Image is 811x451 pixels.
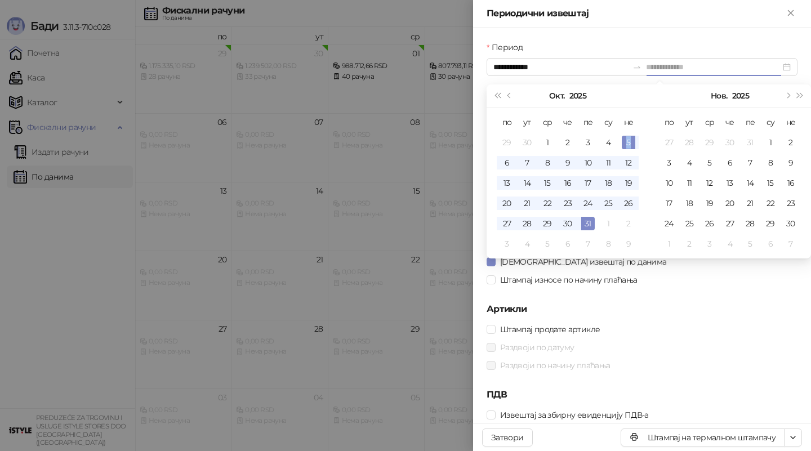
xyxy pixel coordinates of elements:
td: 2025-10-18 [598,173,618,193]
div: 13 [500,176,514,190]
div: 8 [764,156,777,169]
span: Штампај продате артикле [496,323,604,336]
div: 7 [784,237,797,251]
div: 8 [601,237,615,251]
button: Изабери месец [549,84,564,107]
td: 2025-11-30 [781,213,801,234]
td: 2025-10-12 [618,153,639,173]
div: 1 [662,237,676,251]
th: ут [517,112,537,132]
td: 2025-10-30 [558,213,578,234]
div: 26 [703,217,716,230]
div: 2 [561,136,574,149]
td: 2025-11-21 [740,193,760,213]
th: су [598,112,618,132]
td: 2025-10-10 [578,153,598,173]
td: 2025-11-26 [699,213,720,234]
td: 2025-11-03 [497,234,517,254]
td: 2025-11-02 [618,213,639,234]
div: 12 [622,156,635,169]
div: 29 [541,217,554,230]
td: 2025-11-20 [720,193,740,213]
div: 14 [520,176,534,190]
span: [DEMOGRAPHIC_DATA] извештај по данима [496,256,671,268]
div: 10 [581,156,595,169]
button: Close [784,7,797,20]
td: 2025-12-05 [740,234,760,254]
td: 2025-10-23 [558,193,578,213]
td: 2025-11-08 [760,153,781,173]
th: че [558,112,578,132]
td: 2025-12-06 [760,234,781,254]
td: 2025-11-09 [781,153,801,173]
th: по [659,112,679,132]
td: 2025-10-17 [578,173,598,193]
td: 2025-11-27 [720,213,740,234]
td: 2025-12-01 [659,234,679,254]
div: 17 [662,197,676,210]
div: 12 [703,176,716,190]
th: су [760,112,781,132]
div: 4 [723,237,737,251]
td: 2025-10-19 [618,173,639,193]
button: Штампај на термалном штампачу [621,428,785,446]
td: 2025-10-26 [618,193,639,213]
td: 2025-10-13 [497,173,517,193]
div: 23 [784,197,797,210]
div: 8 [541,156,554,169]
div: Периодични извештај [487,7,784,20]
td: 2025-11-13 [720,173,740,193]
div: 14 [743,176,757,190]
td: 2025-11-11 [679,173,699,193]
div: 11 [601,156,615,169]
div: 6 [500,156,514,169]
td: 2025-10-27 [659,132,679,153]
td: 2025-10-16 [558,173,578,193]
div: 30 [561,217,574,230]
div: 31 [581,217,595,230]
div: 16 [784,176,797,190]
div: 2 [784,136,797,149]
td: 2025-09-29 [497,132,517,153]
div: 18 [601,176,615,190]
div: 9 [784,156,797,169]
td: 2025-10-09 [558,153,578,173]
td: 2025-11-08 [598,234,618,254]
td: 2025-11-05 [537,234,558,254]
div: 4 [520,237,534,251]
div: 28 [683,136,696,149]
td: 2025-10-20 [497,193,517,213]
div: 20 [723,197,737,210]
td: 2025-11-02 [781,132,801,153]
td: 2025-10-30 [720,132,740,153]
div: 21 [743,197,757,210]
td: 2025-11-06 [558,234,578,254]
td: 2025-10-28 [517,213,537,234]
td: 2025-11-07 [578,234,598,254]
div: 15 [764,176,777,190]
td: 2025-10-24 [578,193,598,213]
div: 30 [520,136,534,149]
div: 15 [541,176,554,190]
div: 1 [764,136,777,149]
td: 2025-10-29 [537,213,558,234]
td: 2025-09-30 [517,132,537,153]
td: 2025-11-23 [781,193,801,213]
span: Штампај износе по начину плаћања [496,274,642,286]
td: 2025-11-15 [760,173,781,193]
div: 29 [500,136,514,149]
div: 13 [723,176,737,190]
div: 1 [541,136,554,149]
td: 2025-11-19 [699,193,720,213]
div: 17 [581,176,595,190]
div: 25 [601,197,615,210]
td: 2025-10-29 [699,132,720,153]
td: 2025-10-01 [537,132,558,153]
div: 6 [561,237,574,251]
div: 16 [561,176,574,190]
td: 2025-10-15 [537,173,558,193]
td: 2025-10-07 [517,153,537,173]
div: 4 [683,156,696,169]
th: ут [679,112,699,132]
td: 2025-10-28 [679,132,699,153]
